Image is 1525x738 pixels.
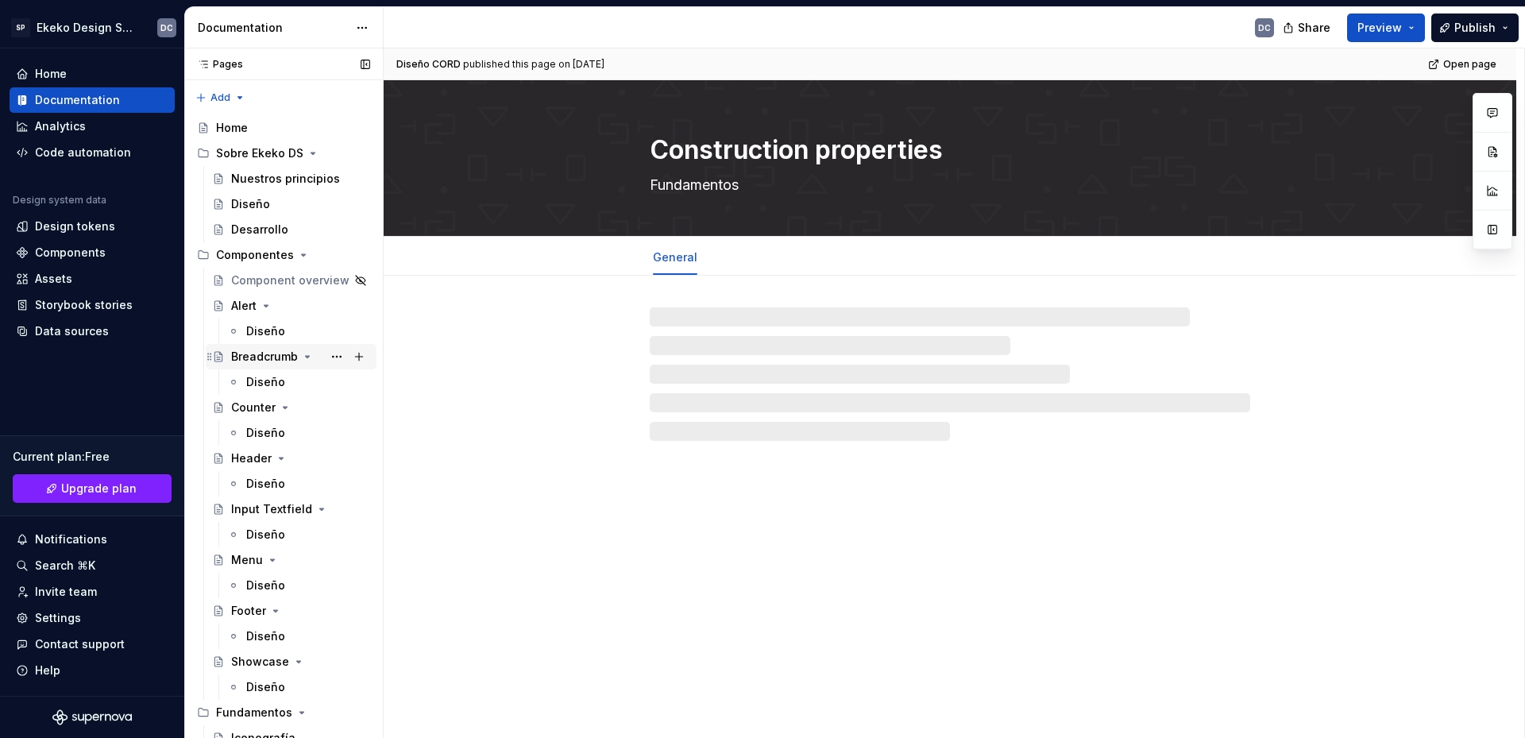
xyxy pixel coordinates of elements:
[221,369,376,395] a: Diseño
[10,632,175,657] button: Contact support
[221,420,376,446] a: Diseño
[231,222,288,238] div: Desarrollo
[1454,20,1496,36] span: Publish
[61,481,137,497] span: Upgrade plan
[221,674,376,700] a: Diseño
[231,272,349,288] div: Component overview
[35,584,97,600] div: Invite team
[653,250,697,264] a: General
[10,61,175,87] a: Home
[206,649,376,674] a: Showcase
[198,20,348,36] div: Documentation
[231,450,272,466] div: Header
[35,531,107,547] div: Notifications
[231,196,270,212] div: Diseño
[206,166,376,191] a: Nuestros principios
[246,679,285,695] div: Diseño
[191,700,376,725] div: Fundamentos
[10,319,175,344] a: Data sources
[206,344,376,369] a: Breadcrumb
[206,395,376,420] a: Counter
[1258,21,1271,34] div: DC
[160,21,173,34] div: DC
[191,141,376,166] div: Sobre Ekeko DS
[463,58,604,71] div: published this page on [DATE]
[210,91,230,104] span: Add
[647,240,704,273] div: General
[231,603,266,619] div: Footer
[231,400,276,415] div: Counter
[13,474,172,503] a: Upgrade plan
[10,658,175,683] button: Help
[191,242,376,268] div: Componentes
[10,579,175,605] a: Invite team
[10,114,175,139] a: Analytics
[10,266,175,292] a: Assets
[1275,14,1341,42] button: Share
[206,547,376,573] a: Menu
[35,245,106,261] div: Components
[10,140,175,165] a: Code automation
[35,663,60,678] div: Help
[206,268,376,293] a: Component overview
[396,58,461,71] span: Diseño CORD
[52,709,132,725] svg: Supernova Logo
[191,115,376,141] a: Home
[231,552,263,568] div: Menu
[35,271,72,287] div: Assets
[246,323,285,339] div: Diseño
[231,654,289,670] div: Showcase
[246,527,285,543] div: Diseño
[1443,58,1496,71] span: Open page
[10,240,175,265] a: Components
[10,605,175,631] a: Settings
[1423,53,1504,75] a: Open page
[216,145,303,161] div: Sobre Ekeko DS
[647,172,1247,198] textarea: Fundamentos
[35,636,125,652] div: Contact support
[231,349,298,365] div: Breadcrumb
[1357,20,1402,36] span: Preview
[11,18,30,37] div: SP
[647,131,1247,169] textarea: Construction properties
[10,292,175,318] a: Storybook stories
[35,118,86,134] div: Analytics
[35,92,120,108] div: Documentation
[35,297,133,313] div: Storybook stories
[37,20,138,36] div: Ekeko Design System
[35,558,95,574] div: Search ⌘K
[35,218,115,234] div: Design tokens
[221,319,376,344] a: Diseño
[1298,20,1330,36] span: Share
[221,573,376,598] a: Diseño
[35,66,67,82] div: Home
[221,624,376,649] a: Diseño
[231,501,312,517] div: Input Textfield
[13,194,106,207] div: Design system data
[206,293,376,319] a: Alert
[221,471,376,497] a: Diseño
[246,425,285,441] div: Diseño
[246,628,285,644] div: Diseño
[231,298,257,314] div: Alert
[206,497,376,522] a: Input Textfield
[10,214,175,239] a: Design tokens
[246,476,285,492] div: Diseño
[216,705,292,721] div: Fundamentos
[35,610,81,626] div: Settings
[216,247,294,263] div: Componentes
[216,120,248,136] div: Home
[206,446,376,471] a: Header
[1431,14,1519,42] button: Publish
[35,145,131,160] div: Code automation
[3,10,181,44] button: SPEkeko Design SystemDC
[13,449,172,465] div: Current plan : Free
[231,171,340,187] div: Nuestros principios
[10,87,175,113] a: Documentation
[246,374,285,390] div: Diseño
[221,522,376,547] a: Diseño
[191,58,243,71] div: Pages
[206,191,376,217] a: Diseño
[1347,14,1425,42] button: Preview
